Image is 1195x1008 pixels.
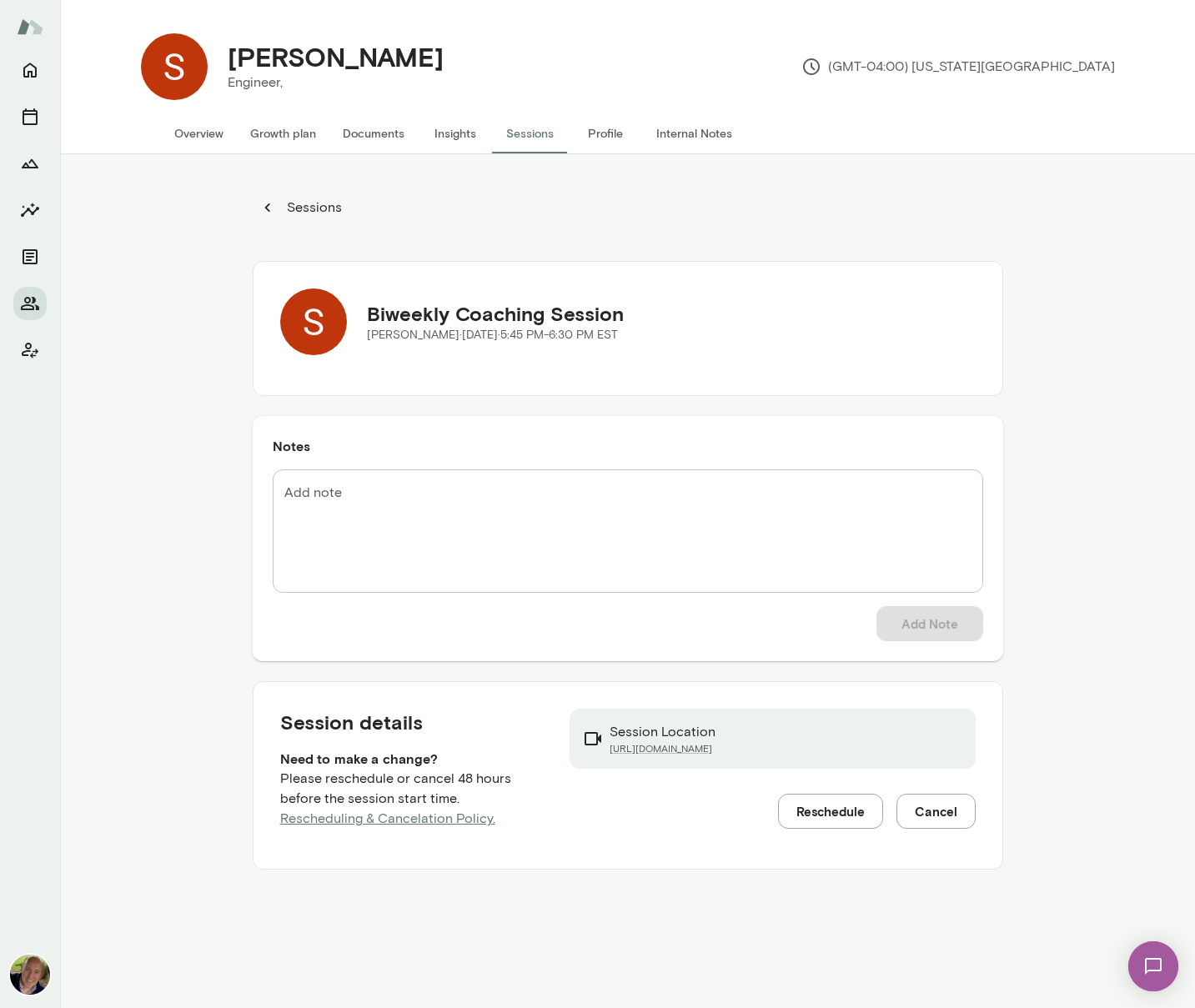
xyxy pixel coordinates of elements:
[896,794,976,829] button: Cancel
[280,288,347,355] img: Savas Konstadinidis
[13,147,47,180] button: Growth Plan
[161,113,237,153] button: Overview
[280,709,544,735] h5: Session details
[228,41,444,73] h4: [PERSON_NAME]
[329,113,418,153] button: Documents
[141,33,208,100] img: Savas Konstadinidis
[13,333,47,367] button: Client app
[253,191,351,224] button: Sessions
[280,749,544,769] h6: Need to make a change?
[284,198,342,218] p: Sessions
[568,113,643,153] button: Profile
[610,722,715,742] p: Session Location
[237,113,329,153] button: Growth plan
[228,73,444,93] p: Engineer,
[801,57,1115,77] p: (GMT-04:00) [US_STATE][GEOGRAPHIC_DATA]
[280,769,544,829] p: Please reschedule or cancel 48 hours before the session start time.
[418,113,493,153] button: Insights
[13,53,47,87] button: Home
[367,300,624,327] h5: Biweekly Coaching Session
[778,794,883,829] button: Reschedule
[643,113,746,153] button: Internal Notes
[10,955,50,995] img: David McPherson
[13,240,47,273] button: Documents
[13,100,47,133] button: Sessions
[367,327,624,344] p: [PERSON_NAME] · [DATE] · 5:45 PM-6:30 PM EST
[273,436,983,456] h6: Notes
[610,742,715,755] a: [URL][DOMAIN_NAME]
[493,113,568,153] button: Sessions
[280,810,495,826] a: Rescheduling & Cancelation Policy.
[13,193,47,227] button: Insights
[13,287,47,320] button: Members
[17,11,43,43] img: Mento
